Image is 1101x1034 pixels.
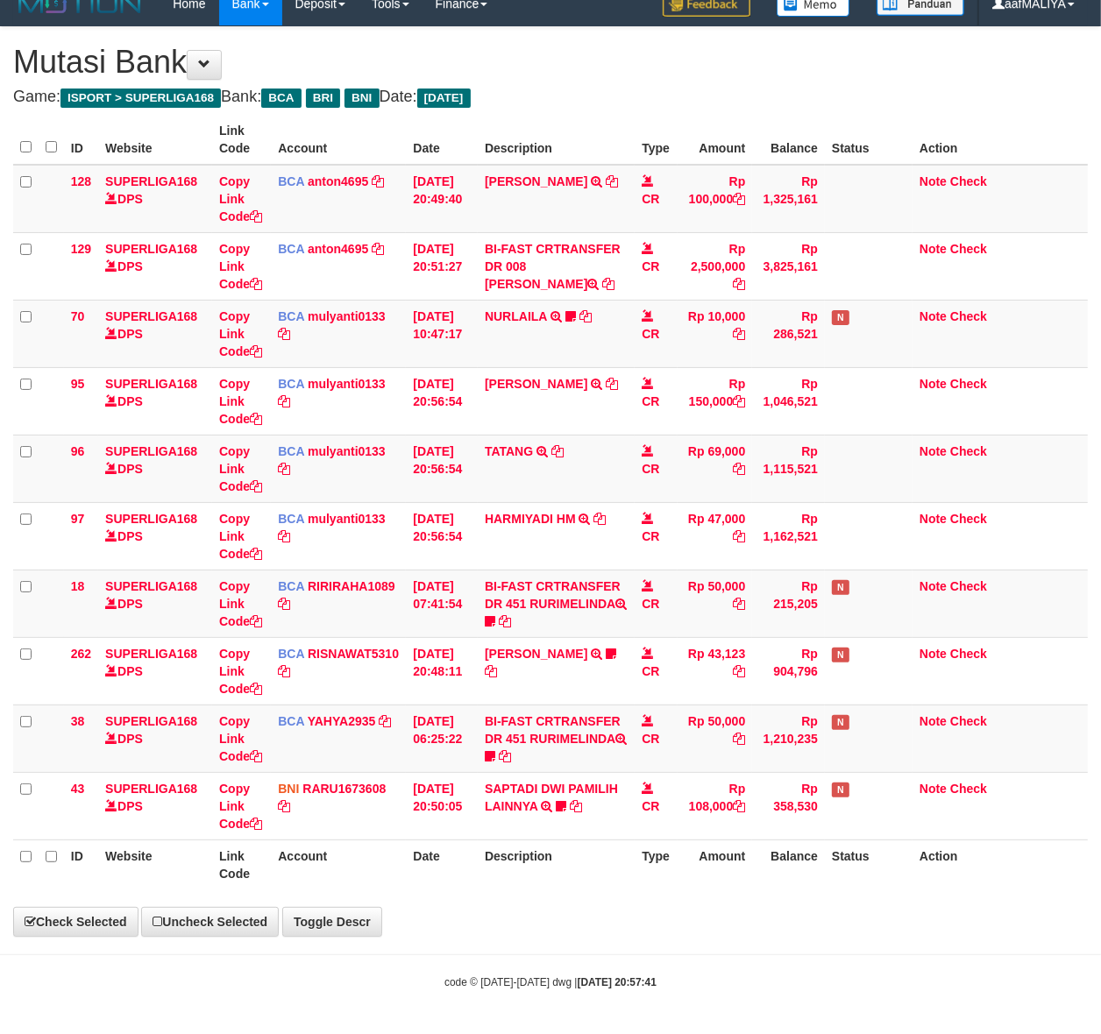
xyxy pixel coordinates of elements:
[950,714,987,728] a: Check
[105,579,197,593] a: SUPERLIGA168
[105,174,197,188] a: SUPERLIGA168
[406,502,478,570] td: [DATE] 20:56:54
[308,579,395,593] a: RIRIRAHA1089
[950,782,987,796] a: Check
[308,444,386,458] a: mulyanti0133
[308,647,399,661] a: RISNAWAT5310
[444,976,657,988] small: code © [DATE]-[DATE] dwg |
[752,570,825,637] td: Rp 215,205
[98,839,212,889] th: Website
[920,444,947,458] a: Note
[950,242,987,256] a: Check
[98,367,212,435] td: DPS
[642,327,659,341] span: CR
[678,232,752,300] td: Rp 2,500,000
[752,502,825,570] td: Rp 1,162,521
[278,444,304,458] span: BCA
[98,435,212,502] td: DPS
[485,174,587,188] a: [PERSON_NAME]
[105,377,197,391] a: SUPERLIGA168
[406,637,478,705] td: [DATE] 20:48:11
[485,377,587,391] a: [PERSON_NAME]
[832,310,849,325] span: Has Note
[485,512,576,526] a: HARMIYADI HM
[832,715,849,730] span: Has Note
[920,242,947,256] a: Note
[278,377,304,391] span: BCA
[406,300,478,367] td: [DATE] 10:47:17
[71,444,85,458] span: 96
[920,714,947,728] a: Note
[920,309,947,323] a: Note
[282,907,382,937] a: Toggle Descr
[678,367,752,435] td: Rp 150,000
[219,579,262,628] a: Copy Link Code
[752,165,825,233] td: Rp 1,325,161
[485,782,618,813] a: SAPTADI DWI PAMILIH LAINNYA
[950,309,987,323] a: Check
[278,512,304,526] span: BCA
[752,232,825,300] td: Rp 3,825,161
[278,309,304,323] span: BCA
[950,579,987,593] a: Check
[752,435,825,502] td: Rp 1,115,521
[71,174,91,188] span: 128
[71,242,91,256] span: 129
[406,165,478,233] td: [DATE] 20:49:40
[635,839,678,889] th: Type
[950,444,987,458] a: Check
[832,783,849,797] span: Has Note
[478,232,635,300] td: BI-FAST CRTRANSFER DR 008 [PERSON_NAME]
[678,300,752,367] td: Rp 10,000
[485,647,587,661] a: [PERSON_NAME]
[105,444,197,458] a: SUPERLIGA168
[71,309,85,323] span: 70
[98,637,212,705] td: DPS
[219,782,262,831] a: Copy Link Code
[98,165,212,233] td: DPS
[478,115,635,165] th: Description
[485,309,547,323] a: NURLAILA
[71,714,85,728] span: 38
[642,259,659,273] span: CR
[71,512,85,526] span: 97
[678,772,752,839] td: Rp 108,000
[71,782,85,796] span: 43
[678,839,752,889] th: Amount
[478,839,635,889] th: Description
[98,570,212,637] td: DPS
[642,192,659,206] span: CR
[271,115,406,165] th: Account
[219,714,262,763] a: Copy Link Code
[406,232,478,300] td: [DATE] 20:51:27
[950,647,987,661] a: Check
[98,232,212,300] td: DPS
[950,512,987,526] a: Check
[71,377,85,391] span: 95
[752,367,825,435] td: Rp 1,046,521
[478,705,635,772] td: BI-FAST CRTRANSFER DR 451 RURIMELINDA
[308,377,386,391] a: mulyanti0133
[64,839,98,889] th: ID
[71,579,85,593] span: 18
[98,705,212,772] td: DPS
[105,782,197,796] a: SUPERLIGA168
[308,309,386,323] a: mulyanti0133
[13,45,1088,80] h1: Mutasi Bank
[306,89,340,108] span: BRI
[60,89,221,108] span: ISPORT > SUPERLIGA168
[678,502,752,570] td: Rp 47,000
[219,377,262,426] a: Copy Link Code
[271,839,406,889] th: Account
[308,174,368,188] a: anton4695
[406,367,478,435] td: [DATE] 20:56:54
[98,115,212,165] th: Website
[825,115,913,165] th: Status
[219,512,262,561] a: Copy Link Code
[920,782,947,796] a: Note
[278,579,304,593] span: BCA
[406,705,478,772] td: [DATE] 06:25:22
[920,579,947,593] a: Note
[105,512,197,526] a: SUPERLIGA168
[406,435,478,502] td: [DATE] 20:56:54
